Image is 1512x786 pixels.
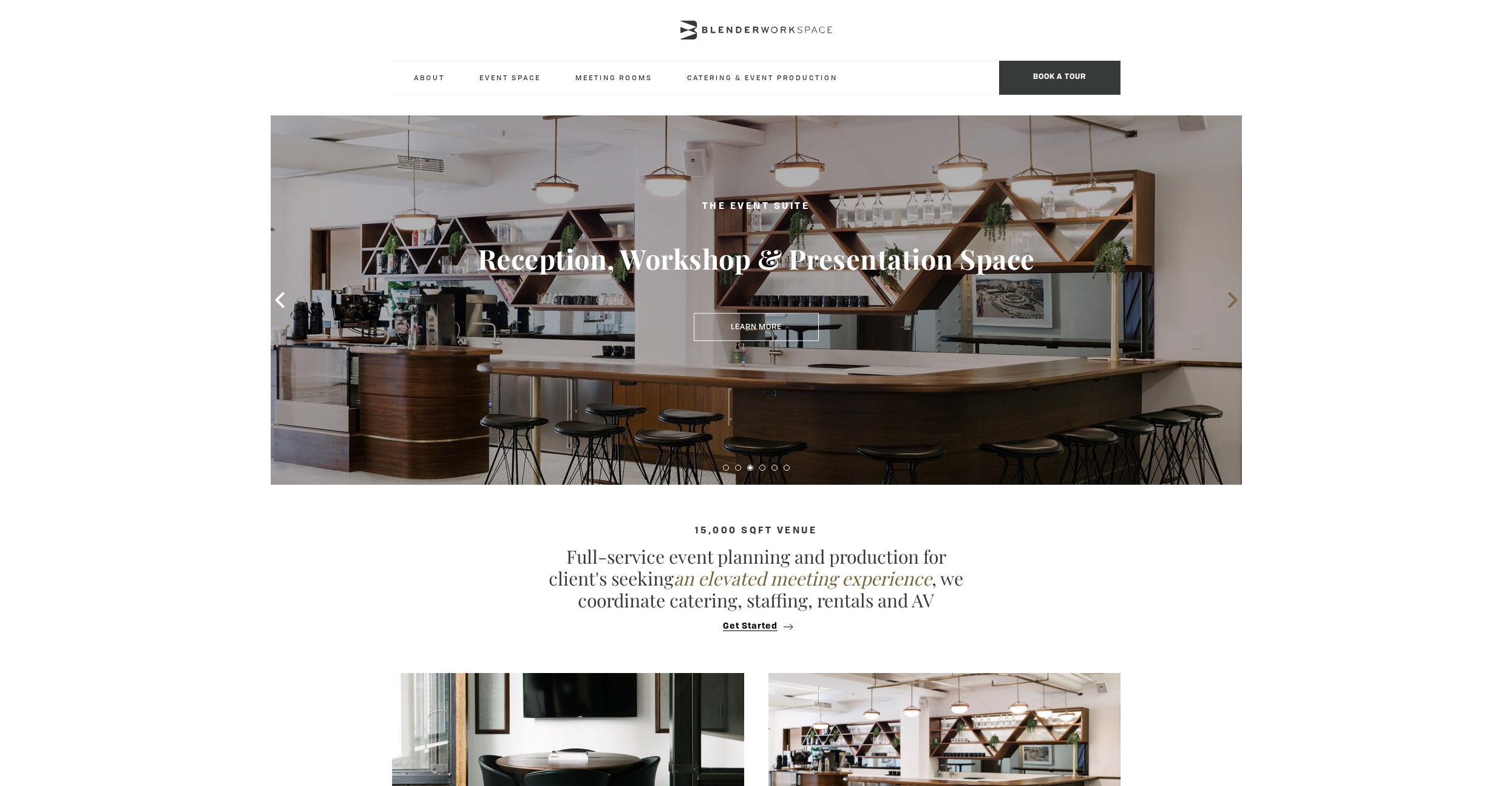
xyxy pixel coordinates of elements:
[319,200,1193,215] h2: The Event Suite
[723,622,778,631] span: Get Started
[404,61,455,94] a: About
[544,545,969,611] p: Full-service event planning and production for client's seeking , we coordinate catering, staffin...
[674,566,932,590] em: an elevated meeting experience
[392,526,1120,536] h4: 15,000 sqft venue
[719,621,793,632] button: Get Started
[1451,728,1512,786] iframe: Chat Widget
[999,61,1120,95] span: Book a tour
[694,313,819,341] a: Learn More
[566,61,662,94] a: Meeting Rooms
[677,61,847,94] a: Catering & Event Production
[319,242,1193,276] h3: Reception, Workshop & Presentation Space
[470,61,551,94] a: Event Space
